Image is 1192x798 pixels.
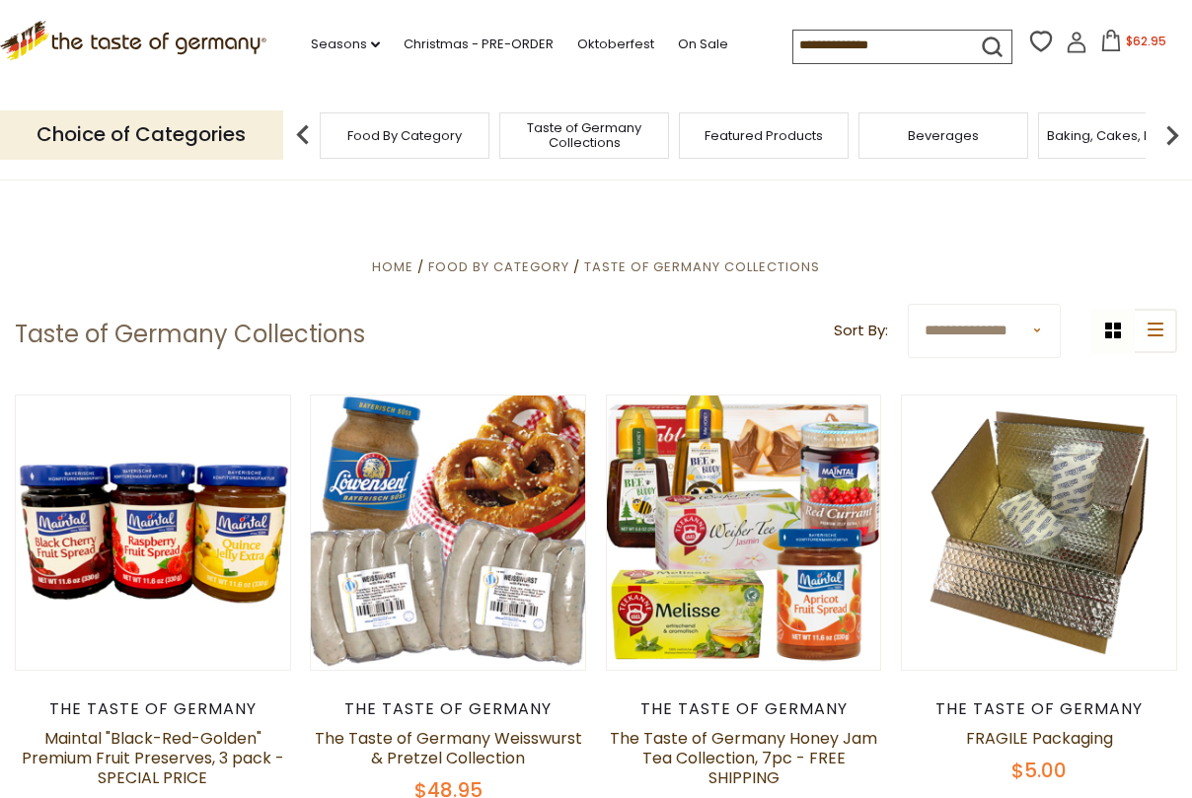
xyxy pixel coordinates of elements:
a: The Taste of Germany Honey Jam Tea Collection, 7pc - FREE SHIPPING [610,727,877,789]
img: FRAGILE Packaging [902,396,1176,670]
a: Maintal "Black-Red-Golden" Premium Fruit Preserves, 3 pack - SPECIAL PRICE [22,727,284,789]
button: $62.95 [1091,30,1175,59]
div: The Taste of Germany [901,699,1177,719]
img: next arrow [1153,115,1192,155]
span: $5.00 [1011,757,1067,784]
a: Seasons [311,34,380,55]
a: Taste of Germany Collections [584,257,820,276]
a: On Sale [678,34,728,55]
label: Sort By: [834,319,888,343]
a: Food By Category [347,128,462,143]
span: $62.95 [1126,33,1166,49]
a: Christmas - PRE-ORDER [404,34,554,55]
a: The Taste of Germany Weisswurst & Pretzel Collection [315,727,582,769]
a: Beverages [908,128,979,143]
h1: Taste of Germany Collections [15,320,365,349]
div: The Taste of Germany [310,699,586,719]
img: The Taste of Germany Weisswurst & Pretzel Collection [311,396,585,670]
a: Home [372,257,413,276]
a: Oktoberfest [577,34,654,55]
a: Food By Category [428,257,569,276]
a: FRAGILE Packaging [966,727,1113,750]
div: The Taste of Germany [15,699,291,719]
img: previous arrow [283,115,323,155]
img: The Taste of Germany Honey Jam Tea Collection, 7pc - FREE SHIPPING [607,396,881,670]
a: Taste of Germany Collections [505,120,663,150]
div: The Taste of Germany [606,699,882,719]
img: Maintal "Black-Red-Golden" Premium Fruit Preserves, 3 pack - SPECIAL PRICE [16,396,290,670]
a: Featured Products [705,128,823,143]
